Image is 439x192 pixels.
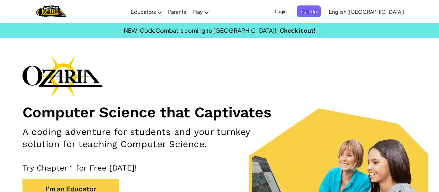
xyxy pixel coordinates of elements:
p: Try Chapter 1 for Free [DATE]! [22,163,417,173]
a: Ozaria by CodeCombat logo [36,5,66,18]
a: Check it out! [280,27,316,34]
h1: Computer Science that Captivates [22,103,417,121]
span: English ([GEOGRAPHIC_DATA]) [329,8,404,15]
h2: A coding adventure for students and your turnkey solution for teaching Computer Science. [22,126,286,150]
a: Parents [165,3,189,20]
button: Sign Up [297,5,321,17]
button: Login [271,5,291,17]
a: English ([GEOGRAPHIC_DATA]) [326,3,408,20]
span: NEW! CodeCombat is coming to [GEOGRAPHIC_DATA]! [124,27,276,34]
span: Play [193,8,203,15]
a: Educators [128,3,165,20]
a: Play [189,3,212,20]
img: Home [36,5,66,18]
span: Educators [131,8,156,15]
img: Ozaria branding logo [22,56,103,97]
